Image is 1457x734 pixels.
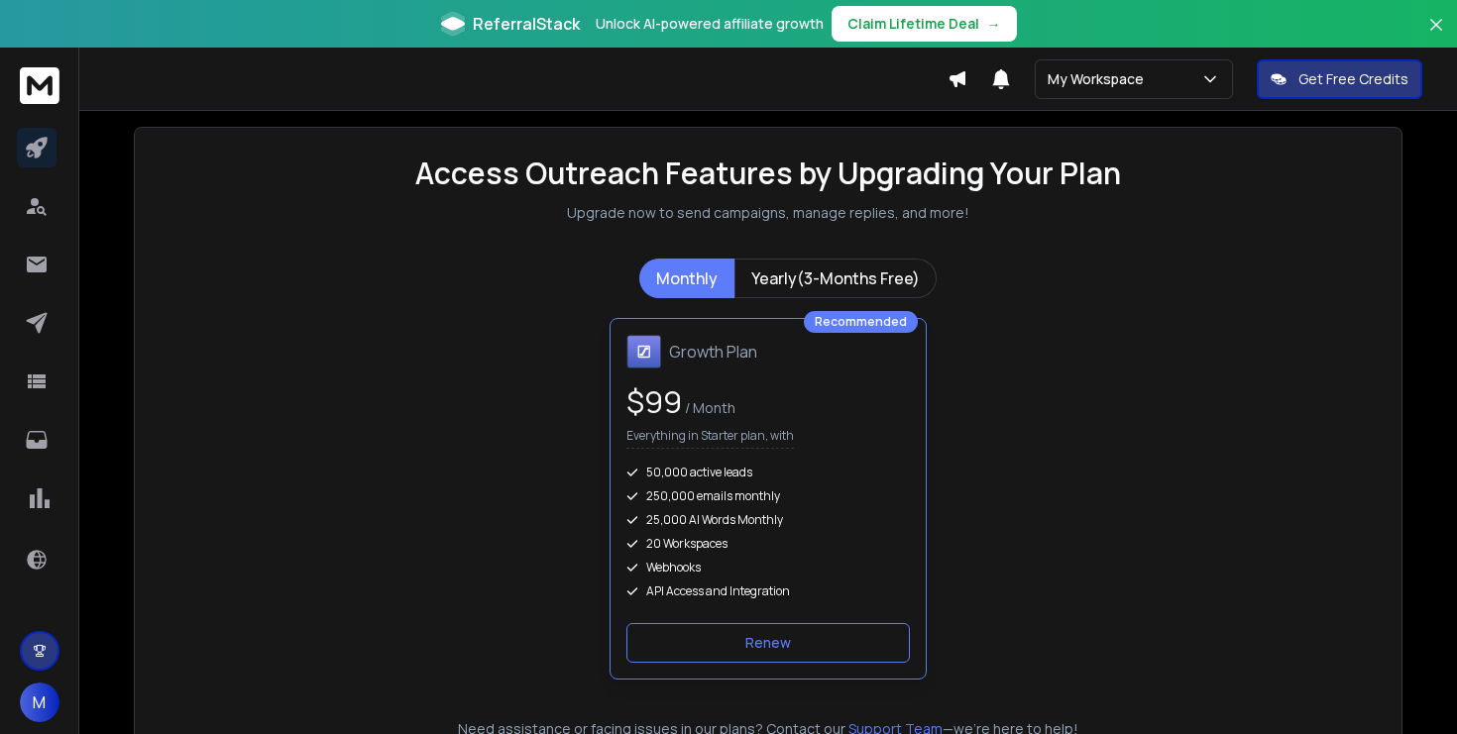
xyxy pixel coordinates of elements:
[626,623,910,663] button: Renew
[832,6,1017,42] button: Claim Lifetime Deal→
[1298,69,1408,89] p: Get Free Credits
[473,12,580,36] span: ReferralStack
[1048,69,1152,89] p: My Workspace
[626,583,910,599] div: API Access and Integration
[626,512,910,528] div: 25,000 AI Words Monthly
[804,311,918,333] div: Recommended
[567,203,969,223] p: Upgrade now to send campaigns, manage replies, and more!
[639,259,734,298] button: Monthly
[669,340,757,364] h1: Growth Plan
[1257,59,1422,99] button: Get Free Credits
[626,335,661,368] img: Growth Plan icon
[1423,12,1449,59] button: Close banner
[626,428,794,449] p: Everything in Starter plan, with
[20,682,59,722] button: M
[734,259,937,298] button: Yearly(3-Months Free)
[596,14,824,34] p: Unlock AI-powered affiliate growth
[626,536,910,552] div: 20 Workspaces
[987,14,1001,34] span: →
[415,156,1121,191] h1: Access Outreach Features by Upgrading Your Plan
[626,488,910,504] div: 250,000 emails monthly
[682,398,735,417] span: / Month
[626,560,910,576] div: Webhooks
[626,381,682,422] span: $ 99
[626,465,910,480] div: 50,000 active leads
